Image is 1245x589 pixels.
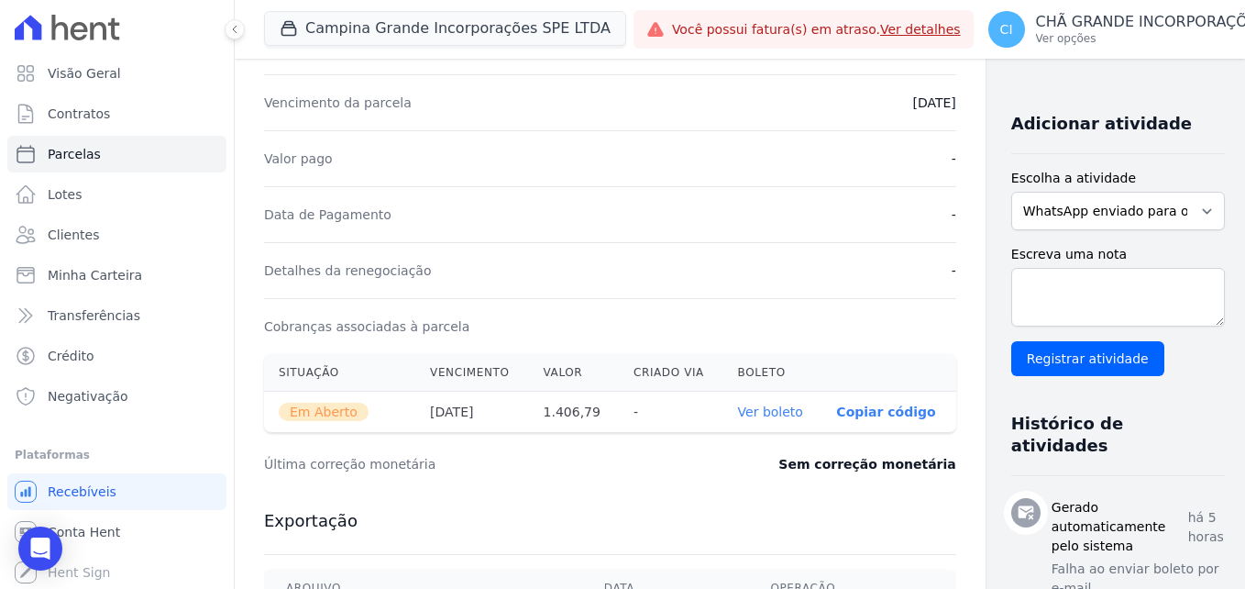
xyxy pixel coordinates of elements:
[7,136,226,172] a: Parcelas
[264,455,673,473] dt: Última correção monetária
[672,20,961,39] span: Você possui fatura(s) em atraso.
[1000,23,1013,36] span: CI
[836,405,935,419] button: Copiar código
[415,354,528,392] th: Vencimento
[880,22,961,37] a: Ver detalhes
[619,354,723,392] th: Criado via
[18,527,62,571] div: Open Intercom Messenger
[952,261,956,280] dd: -
[48,306,140,325] span: Transferências
[48,145,101,163] span: Parcelas
[952,150,956,168] dd: -
[48,266,142,284] span: Minha Carteira
[264,354,415,392] th: Situação
[7,297,226,334] a: Transferências
[279,403,369,421] span: Em Aberto
[264,94,412,112] dt: Vencimento da parcela
[1011,413,1210,457] h3: Histórico de atividades
[1188,508,1225,547] p: há 5 horas
[7,514,226,550] a: Conta Hent
[1011,113,1192,135] h3: Adicionar atividade
[529,354,619,392] th: Valor
[723,354,822,392] th: Boleto
[7,338,226,374] a: Crédito
[619,392,723,433] th: -
[738,405,803,419] a: Ver boleto
[264,317,469,336] dt: Cobranças associadas à parcela
[952,206,956,224] dd: -
[7,55,226,92] a: Visão Geral
[415,392,528,433] th: [DATE]
[1011,341,1164,376] input: Registrar atividade
[48,387,128,406] span: Negativação
[7,95,226,132] a: Contratos
[7,473,226,510] a: Recebíveis
[48,64,121,83] span: Visão Geral
[15,444,219,466] div: Plataformas
[529,392,619,433] th: 1.406,79
[7,257,226,294] a: Minha Carteira
[264,11,626,46] button: Campina Grande Incorporações SPE LTDA
[48,523,120,541] span: Conta Hent
[48,483,116,501] span: Recebíveis
[264,206,391,224] dt: Data de Pagamento
[7,217,226,253] a: Clientes
[48,226,99,244] span: Clientes
[1011,245,1225,264] label: Escreva uma nota
[264,150,333,168] dt: Valor pago
[264,510,956,532] h3: Exportação
[912,94,955,112] dd: [DATE]
[1052,498,1188,556] h3: Gerado automaticamente pelo sistema
[264,261,432,280] dt: Detalhes da renegociação
[778,455,955,473] dd: Sem correção monetária
[48,105,110,123] span: Contratos
[1011,169,1225,188] label: Escolha a atividade
[7,176,226,213] a: Lotes
[48,347,94,365] span: Crédito
[7,378,226,415] a: Negativação
[48,185,83,204] span: Lotes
